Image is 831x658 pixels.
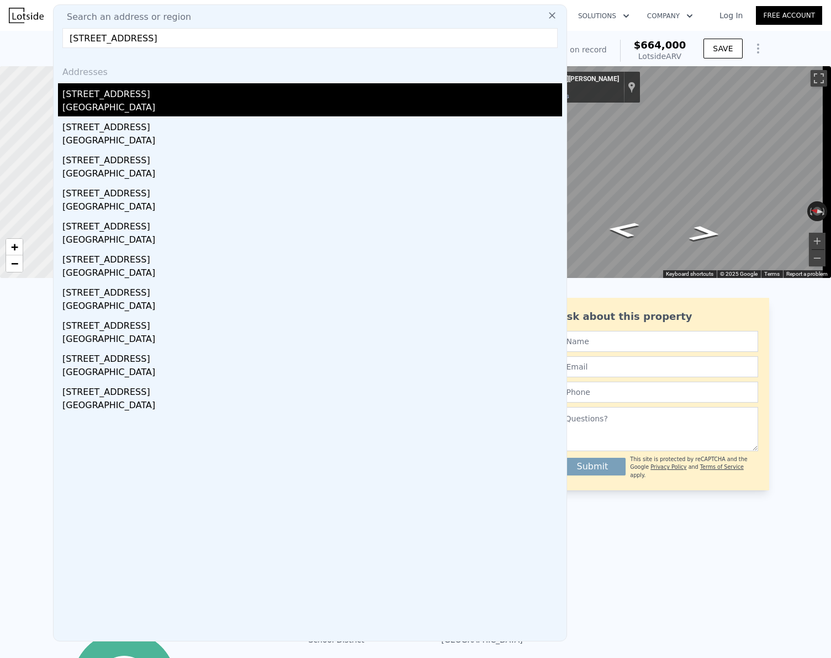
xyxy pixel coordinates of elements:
[807,201,813,221] button: Rotate counterclockwise
[62,315,562,333] div: [STREET_ADDRESS]
[809,233,825,249] button: Zoom in
[62,266,562,282] div: [GEOGRAPHIC_DATA]
[62,101,562,116] div: [GEOGRAPHIC_DATA]
[62,348,562,366] div: [STREET_ADDRESS]
[62,399,562,414] div: [GEOGRAPHIC_DATA]
[703,39,742,58] button: SAVE
[756,6,822,25] a: Free Account
[11,240,18,254] span: +
[559,331,758,352] input: Name
[666,270,713,278] button: Keyboard shortcuts
[634,39,686,51] span: $664,000
[62,333,562,348] div: [GEOGRAPHIC_DATA]
[58,10,191,24] span: Search an address or region
[9,8,44,23] img: Lotside
[630,456,758,479] div: This site is protected by reCAPTCHA and the Google and apply.
[638,6,702,26] button: Company
[62,116,562,134] div: [STREET_ADDRESS]
[559,382,758,403] input: Phone
[675,222,734,245] path: Go South, Forsman Rd SE
[62,381,562,399] div: [STREET_ADDRESS]
[62,233,562,249] div: [GEOGRAPHIC_DATA]
[569,6,638,26] button: Solutions
[62,83,562,101] div: [STREET_ADDRESS]
[720,271,758,277] span: © 2025 Google
[559,458,626,475] button: Submit
[505,66,831,278] div: Street View
[807,206,828,217] button: Reset the view
[58,57,562,83] div: Addresses
[559,356,758,377] input: Email
[62,249,562,266] div: [STREET_ADDRESS]
[62,28,558,48] input: Enter an address, city, region, neighborhood or zip code
[706,10,756,21] a: Log In
[62,366,562,381] div: [GEOGRAPHIC_DATA]
[747,38,769,60] button: Show Options
[62,149,562,167] div: [STREET_ADDRESS]
[62,167,562,183] div: [GEOGRAPHIC_DATA]
[62,282,562,299] div: [STREET_ADDRESS]
[62,134,562,149] div: [GEOGRAPHIC_DATA]
[6,239,23,255] a: Zoom in
[62,200,562,216] div: [GEOGRAPHIC_DATA]
[559,309,758,324] div: Ask about this property
[62,299,562,315] div: [GEOGRAPHIC_DATA]
[764,271,780,277] a: Terms (opens in new tab)
[650,464,686,470] a: Privacy Policy
[700,464,744,470] a: Terms of Service
[786,271,828,277] a: Report a problem
[594,218,653,241] path: Go North, Forsman Rd SE
[809,250,825,266] button: Zoom out
[62,216,562,233] div: [STREET_ADDRESS]
[11,256,18,270] span: −
[6,255,23,272] a: Zoom out
[811,70,827,87] button: Toggle fullscreen view
[505,66,831,278] div: Map
[628,81,636,93] a: Show location on map
[822,201,828,221] button: Rotate clockwise
[634,51,686,62] div: Lotside ARV
[62,183,562,200] div: [STREET_ADDRESS]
